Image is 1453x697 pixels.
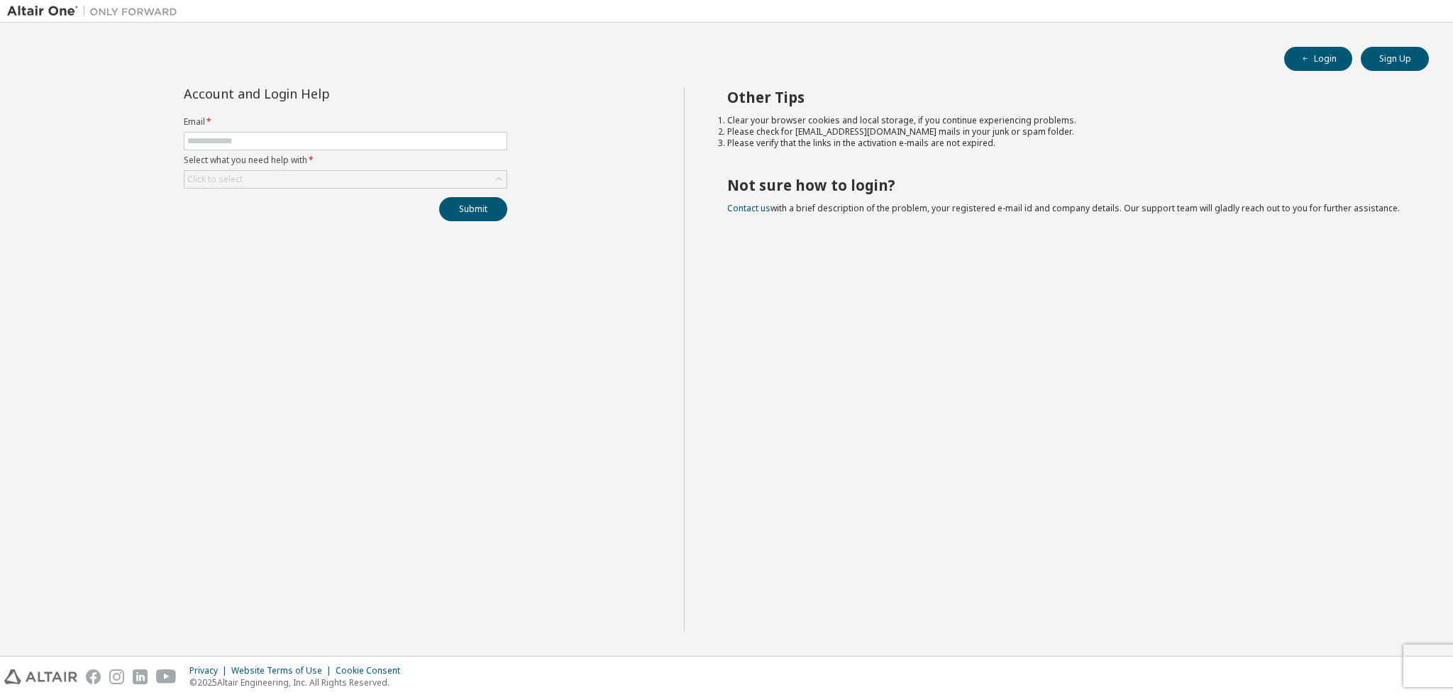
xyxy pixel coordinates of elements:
[156,669,177,684] img: youtube.svg
[727,115,1404,126] li: Clear your browser cookies and local storage, if you continue experiencing problems.
[727,88,1404,106] h2: Other Tips
[184,155,507,166] label: Select what you need help with
[1284,47,1352,71] button: Login
[231,665,336,676] div: Website Terms of Use
[727,126,1404,138] li: Please check for [EMAIL_ADDRESS][DOMAIN_NAME] mails in your junk or spam folder.
[727,202,770,214] a: Contact us
[133,669,148,684] img: linkedin.svg
[336,665,409,676] div: Cookie Consent
[187,174,243,185] div: Click to select
[189,665,231,676] div: Privacy
[184,88,443,99] div: Account and Login Help
[184,171,507,188] div: Click to select
[1361,47,1429,71] button: Sign Up
[4,669,77,684] img: altair_logo.svg
[86,669,101,684] img: facebook.svg
[109,669,124,684] img: instagram.svg
[439,197,507,221] button: Submit
[727,176,1404,194] h2: Not sure how to login?
[184,116,507,128] label: Email
[727,138,1404,149] li: Please verify that the links in the activation e-mails are not expired.
[727,202,1400,214] span: with a brief description of the problem, your registered e-mail id and company details. Our suppo...
[7,4,184,18] img: Altair One
[189,676,409,688] p: © 2025 Altair Engineering, Inc. All Rights Reserved.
